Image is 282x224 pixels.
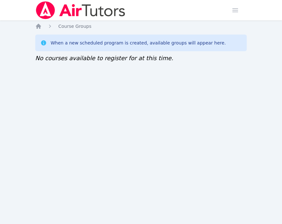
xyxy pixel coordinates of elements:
[58,24,91,29] span: Course Groups
[35,23,247,29] nav: Breadcrumb
[51,40,226,46] div: When a new scheduled program is created, available groups will appear here.
[58,23,91,29] a: Course Groups
[35,55,173,61] span: No courses available to register for at this time.
[35,1,126,19] img: Air Tutors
